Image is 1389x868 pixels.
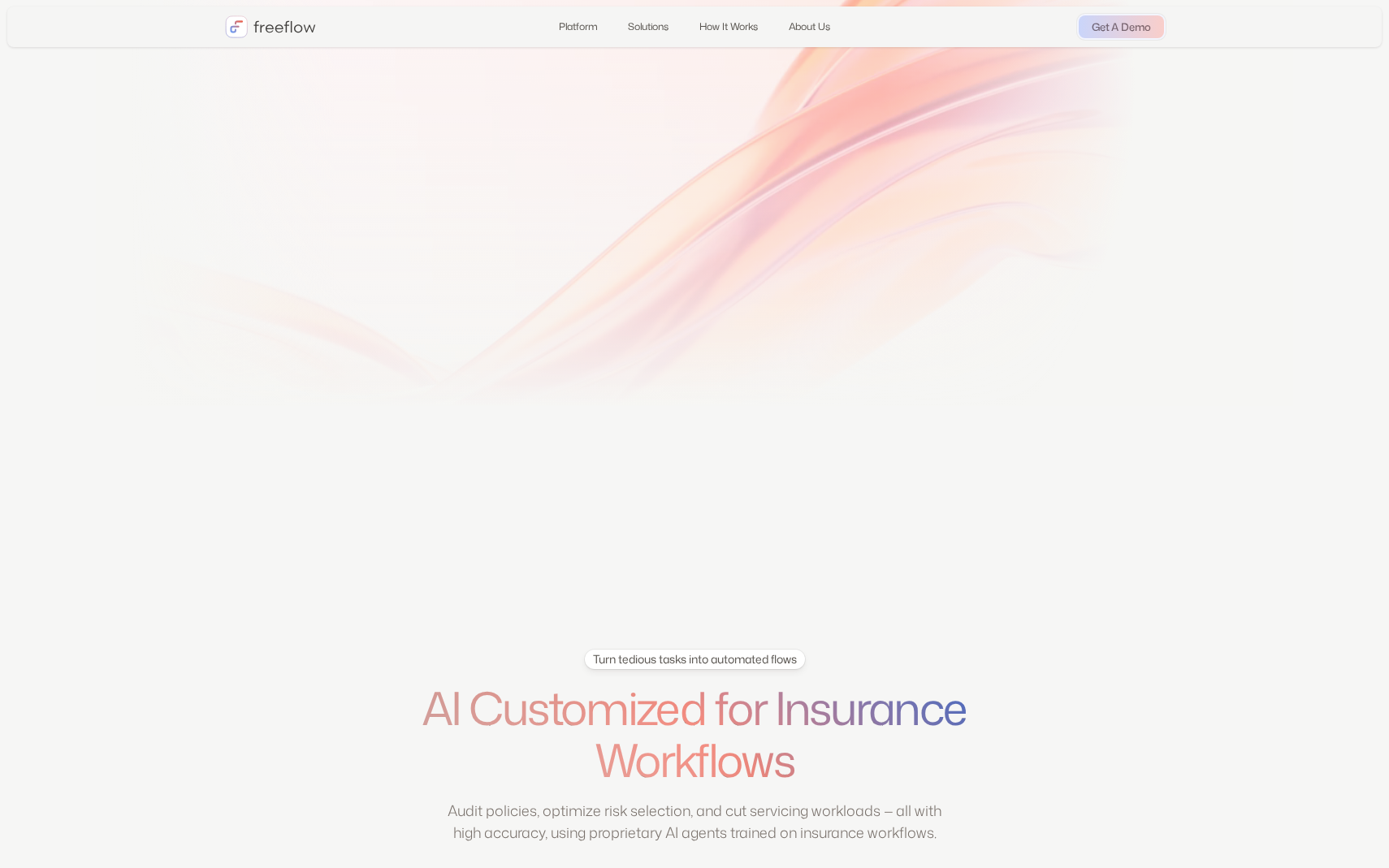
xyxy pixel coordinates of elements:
[778,13,841,41] a: About Us
[384,682,1005,787] h1: AI Customized for Insurance Workflows
[689,13,768,41] a: How It Works
[439,800,950,844] p: Audit policies, optimize risk selection, and cut servicing workloads — all with high accuracy, us...
[593,651,797,667] div: Turn tedious tasks into automated flows
[1079,15,1164,38] a: Get A Demo
[548,13,608,41] a: Platform
[617,13,679,41] a: Solutions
